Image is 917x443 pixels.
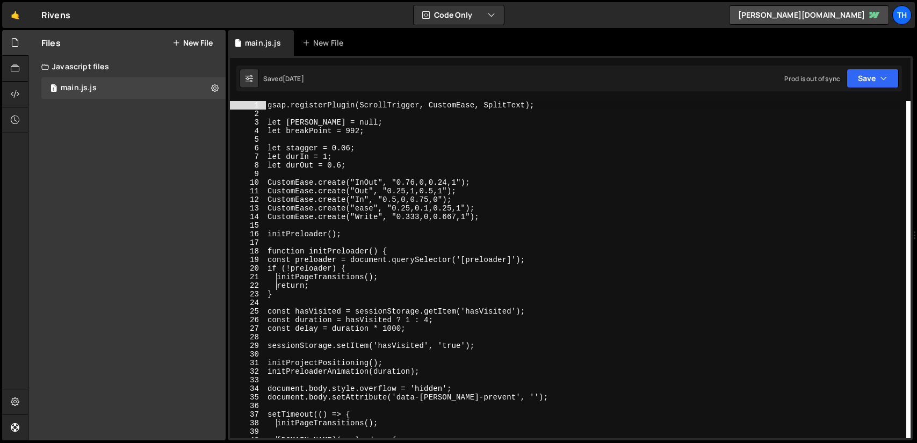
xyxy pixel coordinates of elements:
span: 1 [50,85,57,93]
div: 1 [230,101,266,110]
h2: Files [41,37,61,49]
div: 18 [230,247,266,256]
div: 6 [230,144,266,152]
div: 39 [230,427,266,436]
div: Javascript files [28,56,226,77]
div: 8 [230,161,266,170]
div: 28 [230,333,266,342]
button: Code Only [414,5,504,25]
a: 🤙 [2,2,28,28]
div: 24 [230,299,266,307]
div: 27 [230,324,266,333]
div: 25 [230,307,266,316]
div: 22 [230,281,266,290]
div: 23 [230,290,266,299]
div: 36 [230,402,266,410]
div: 31 [230,359,266,367]
div: 30 [230,350,266,359]
button: New File [172,39,213,47]
div: Rivens [41,9,70,21]
div: 21 [230,273,266,281]
div: New File [302,38,348,48]
div: 33 [230,376,266,384]
div: 20 [230,264,266,273]
div: 38 [230,419,266,427]
div: main.js.js [61,83,97,93]
div: 37 [230,410,266,419]
div: 35 [230,393,266,402]
div: 11 [230,187,266,195]
div: 7 [230,152,266,161]
div: 12 [230,195,266,204]
a: [PERSON_NAME][DOMAIN_NAME] [729,5,889,25]
div: [DATE] [283,74,304,83]
div: Prod is out of sync [784,74,840,83]
div: 26 [230,316,266,324]
div: 32 [230,367,266,376]
div: 19 [230,256,266,264]
div: 14 [230,213,266,221]
div: 34 [230,384,266,393]
div: 15 [230,221,266,230]
div: main.js.js [245,38,281,48]
button: Save [847,69,899,88]
div: 10 [230,178,266,187]
div: 3 [230,118,266,127]
div: 17273/47859.js [41,77,226,99]
div: 13 [230,204,266,213]
div: Saved [263,74,304,83]
a: Th [892,5,912,25]
div: 5 [230,135,266,144]
div: 2 [230,110,266,118]
div: 16 [230,230,266,238]
div: 29 [230,342,266,350]
div: 17 [230,238,266,247]
div: 9 [230,170,266,178]
div: 4 [230,127,266,135]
